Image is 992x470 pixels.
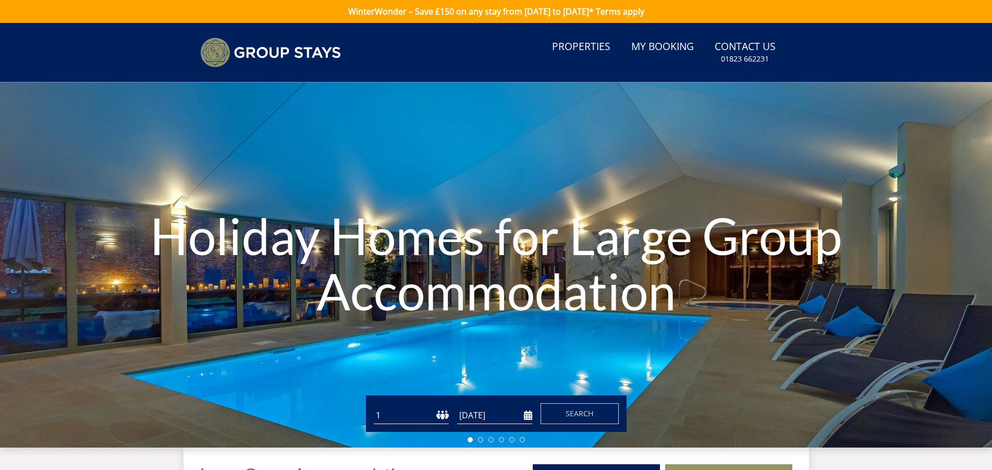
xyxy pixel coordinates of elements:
[541,403,619,424] button: Search
[566,408,594,418] span: Search
[721,54,769,64] small: 01823 662231
[457,407,532,424] input: Arrival Date
[548,35,615,59] a: Properties
[711,35,780,69] a: Contact Us01823 662231
[200,38,341,67] img: Group Stays
[627,35,698,59] a: My Booking
[149,187,843,339] h1: Holiday Homes for Large Group Accommodation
